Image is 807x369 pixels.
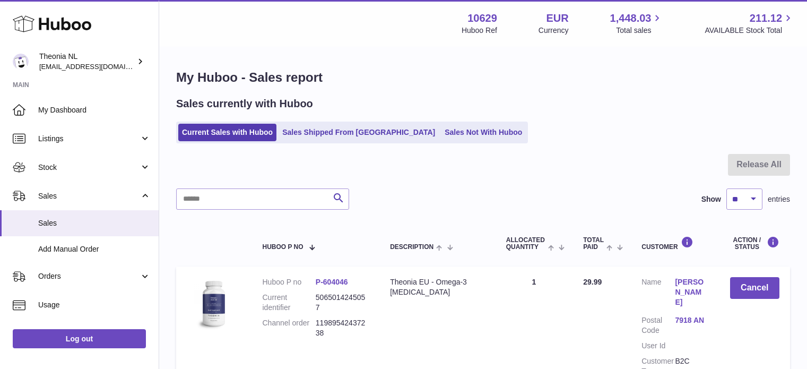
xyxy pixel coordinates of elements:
span: 211.12 [750,11,782,25]
label: Show [701,194,721,204]
div: Customer [641,236,708,251]
strong: EUR [546,11,568,25]
a: P-604046 [316,278,348,286]
dt: Postal Code [641,315,675,336]
div: Currency [539,25,569,36]
img: info@wholesomegoods.eu [13,54,29,70]
dt: Current identifier [262,293,315,313]
span: My Dashboard [38,105,151,115]
a: Log out [13,329,146,348]
dt: User Id [641,341,675,351]
h2: Sales currently with Huboo [176,97,313,111]
div: Theonia NL [39,52,135,72]
a: Current Sales with Huboo [178,124,276,141]
a: 1,448.03 Total sales [610,11,664,36]
span: [EMAIL_ADDRESS][DOMAIN_NAME] [39,62,156,71]
a: 7918 AN [675,315,708,325]
span: entries [768,194,790,204]
dt: Huboo P no [262,277,315,287]
span: 29.99 [583,278,602,286]
a: 211.12 AVAILABLE Stock Total [705,11,794,36]
h1: My Huboo - Sales report [176,69,790,86]
img: 106291725893086.jpg [187,277,240,330]
span: Sales [38,191,140,201]
strong: 10629 [467,11,497,25]
dt: Name [641,277,675,310]
dd: 5065014245057 [316,293,369,313]
span: Listings [38,134,140,144]
span: Total paid [583,237,604,251]
div: Huboo Ref [462,25,497,36]
span: Stock [38,162,140,173]
span: Add Manual Order [38,244,151,254]
dd: 11989542437238 [316,318,369,338]
span: ALLOCATED Quantity [506,237,545,251]
span: AVAILABLE Stock Total [705,25,794,36]
span: Total sales [616,25,663,36]
a: Sales Not With Huboo [441,124,526,141]
div: Theonia EU - Omega-3 [MEDICAL_DATA] [390,277,485,297]
div: Action / Status [730,236,779,251]
span: Sales [38,218,151,228]
span: Usage [38,300,151,310]
dt: Channel order [262,318,315,338]
span: Description [390,244,433,251]
button: Cancel [730,277,779,299]
span: Huboo P no [262,244,303,251]
span: 1,448.03 [610,11,652,25]
a: Sales Shipped From [GEOGRAPHIC_DATA] [279,124,439,141]
span: Orders [38,271,140,281]
a: [PERSON_NAME] [675,277,708,307]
